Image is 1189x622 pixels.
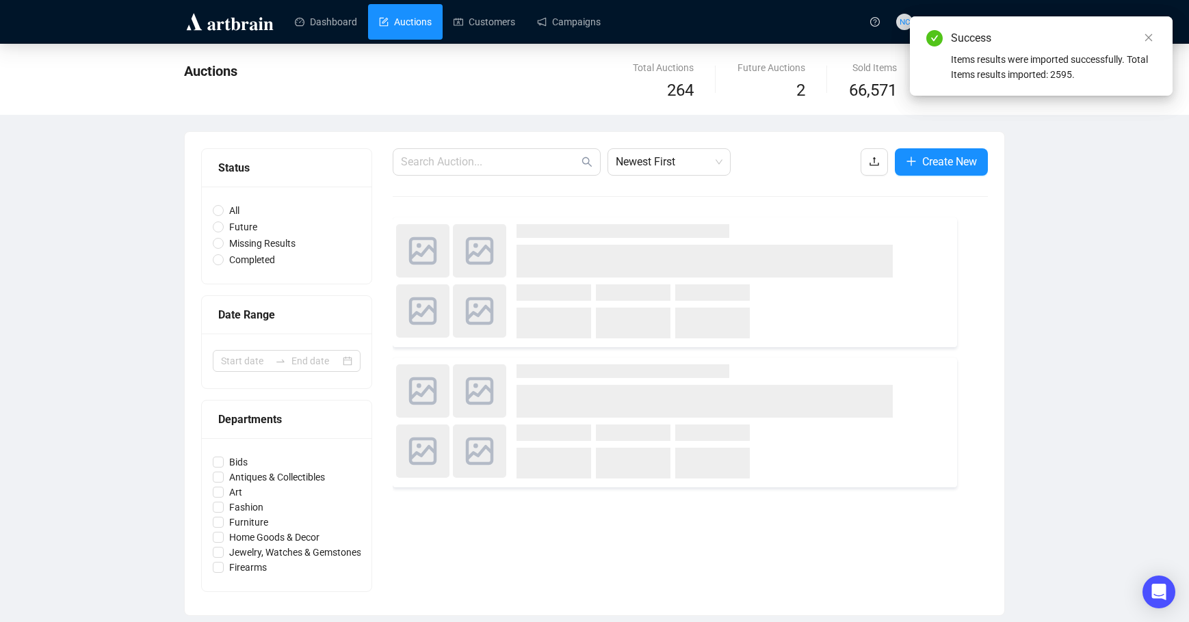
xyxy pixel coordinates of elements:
[922,153,977,170] span: Create New
[453,224,506,278] img: photo.svg
[224,500,269,515] span: Fashion
[1141,30,1156,45] a: Close
[291,353,340,368] input: End date
[926,30,943,46] span: check-circle
[275,355,286,366] span: to
[869,156,880,167] span: upload
[906,156,917,167] span: plus
[616,149,722,175] span: Newest First
[1142,576,1175,608] div: Open Intercom Messenger
[633,60,694,75] div: Total Auctions
[667,81,694,100] span: 264
[224,219,263,234] span: Future
[796,81,805,100] span: 2
[396,224,449,278] img: photo.svg
[396,284,449,338] img: photo.svg
[453,424,506,478] img: photo.svg
[396,424,449,478] img: photo.svg
[951,30,1156,46] div: Success
[224,203,245,218] span: All
[899,15,910,28] span: NC
[224,545,367,560] span: Jewelry, Watches & Gemstones
[218,306,355,323] div: Date Range
[951,52,1156,82] div: Items results were imported successfully. Total Items results imported: 2595.
[221,353,270,368] input: Start date
[224,485,248,500] span: Art
[849,78,897,104] span: 66,571
[224,252,280,267] span: Completed
[870,17,880,27] span: question-circle
[453,364,506,418] img: photo.svg
[224,236,301,251] span: Missing Results
[275,355,286,366] span: swap-right
[218,411,355,428] div: Departments
[218,159,355,176] div: Status
[379,4,432,40] a: Auctions
[537,4,601,40] a: Campaigns
[184,11,276,33] img: logo
[224,515,274,530] span: Furniture
[224,470,330,485] span: Antiques & Collectibles
[895,148,988,176] button: Create New
[582,157,592,167] span: search
[224,530,325,545] span: Home Goods & Decor
[224,560,272,575] span: Firearms
[396,364,449,418] img: photo.svg
[849,60,897,75] div: Sold Items
[295,4,357,40] a: Dashboard
[224,455,253,470] span: Bids
[184,63,237,79] span: Auctions
[401,154,579,170] input: Search Auction...
[453,284,506,338] img: photo.svg
[737,60,805,75] div: Future Auctions
[454,4,515,40] a: Customers
[1144,33,1153,42] span: close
